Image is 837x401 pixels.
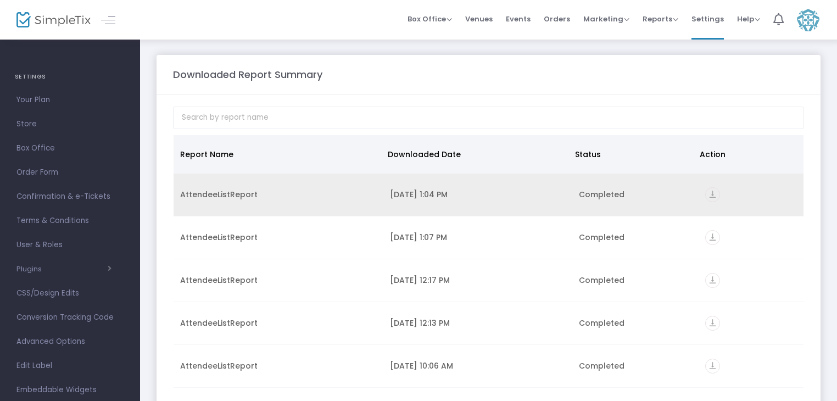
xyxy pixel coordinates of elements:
th: Report Name [174,135,381,174]
span: Terms & Conditions [16,214,124,228]
th: Action [693,135,797,174]
a: vertical_align_bottom [705,319,720,330]
div: https://go.SimpleTix.com/y4w2v [705,273,797,288]
span: Embeddable Widgets [16,383,124,397]
span: Advanced Options [16,335,124,349]
div: Completed [579,318,691,328]
span: Reports [643,14,678,24]
th: Status [568,135,693,174]
div: https://go.SimpleTix.com/70883 [705,359,797,374]
span: Order Form [16,165,124,180]
a: vertical_align_bottom [705,233,720,244]
div: 7/22/2025 12:17 PM [390,275,566,286]
div: 7/21/2025 10:06 AM [390,360,566,371]
div: https://go.SimpleTix.com/bj7nh [705,230,797,245]
span: Help [737,14,760,24]
div: Completed [579,360,691,371]
div: Completed [579,275,691,286]
span: Confirmation & e-Tickets [16,190,124,204]
div: Completed [579,189,691,200]
span: Box Office [408,14,452,24]
span: Settings [691,5,724,33]
span: Events [506,5,531,33]
m-panel-title: Downloaded Report Summary [173,67,322,82]
span: Orders [544,5,570,33]
div: Completed [579,232,691,243]
span: Box Office [16,141,124,155]
i: vertical_align_bottom [705,187,720,202]
span: Marketing [583,14,629,24]
div: 8/15/2025 1:04 PM [390,189,566,200]
button: Plugins [16,265,111,274]
span: Your Plan [16,93,124,107]
div: AttendeeListReport [180,318,377,328]
div: AttendeeListReport [180,275,377,286]
div: AttendeeListReport [180,360,377,371]
a: vertical_align_bottom [705,191,720,202]
a: vertical_align_bottom [705,276,720,287]
h4: SETTINGS [15,66,125,88]
div: AttendeeListReport [180,189,377,200]
span: Store [16,117,124,131]
span: CSS/Design Edits [16,286,124,300]
i: vertical_align_bottom [705,230,720,245]
span: User & Roles [16,238,124,252]
i: vertical_align_bottom [705,359,720,374]
div: https://go.SimpleTix.com/cf7ez [705,187,797,202]
div: https://go.SimpleTix.com/8mx8y [705,316,797,331]
span: Edit Label [16,359,124,373]
span: Venues [465,5,493,33]
div: 7/29/2025 1:07 PM [390,232,566,243]
i: vertical_align_bottom [705,273,720,288]
input: Search by report name [173,107,804,129]
th: Downloaded Date [381,135,568,174]
span: Conversion Tracking Code [16,310,124,325]
i: vertical_align_bottom [705,316,720,331]
div: 7/22/2025 12:13 PM [390,318,566,328]
a: vertical_align_bottom [705,362,720,373]
div: AttendeeListReport [180,232,377,243]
